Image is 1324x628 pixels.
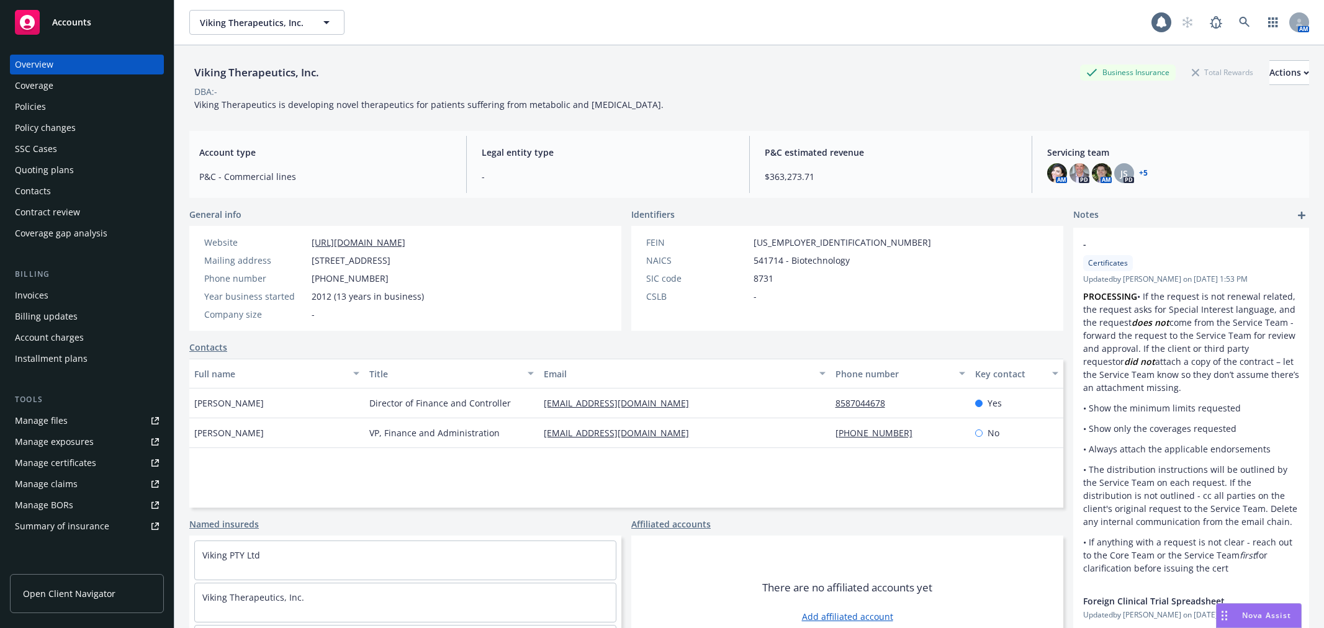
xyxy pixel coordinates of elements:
div: Key contact [975,367,1045,380]
span: P&C - Commercial lines [199,170,451,183]
a: Switch app [1261,10,1286,35]
div: Contacts [15,181,51,201]
a: +5 [1139,169,1148,177]
a: Coverage gap analysis [10,223,164,243]
div: Title [369,367,521,380]
span: Viking Therapeutics is developing novel therapeutics for patients suffering from metabolic and [M... [194,99,664,110]
a: Report a Bug [1204,10,1228,35]
span: 541714 - Biotechnology [754,254,850,267]
em: does not [1132,316,1169,328]
p: • Show only the coverages requested [1083,422,1299,435]
button: Nova Assist [1216,603,1302,628]
div: Invoices [15,285,48,305]
div: Quoting plans [15,160,74,180]
span: 8731 [754,272,773,285]
a: SSC Cases [10,139,164,159]
div: Policy changes [15,118,76,138]
div: Manage files [15,411,68,431]
div: Mailing address [204,254,307,267]
span: Updated by [PERSON_NAME] on [DATE] 2:47 PM [1083,609,1299,621]
div: SSC Cases [15,139,57,159]
span: Updated by [PERSON_NAME] on [DATE] 1:53 PM [1083,274,1299,285]
div: Actions [1269,61,1309,84]
span: JS [1120,167,1128,180]
span: Legal entity type [482,146,734,159]
div: Manage exposures [15,432,94,452]
button: Viking Therapeutics, Inc. [189,10,345,35]
div: Account charges [15,328,84,348]
span: Certificates [1088,258,1128,269]
div: Billing updates [15,307,78,326]
span: - [1083,238,1267,251]
a: Start snowing [1175,10,1200,35]
a: [EMAIL_ADDRESS][DOMAIN_NAME] [544,397,699,409]
a: add [1294,208,1309,223]
a: Manage claims [10,474,164,494]
span: General info [189,208,241,221]
p: • Show the minimum limits requested [1083,401,1299,415]
span: Identifiers [631,208,675,221]
div: NAICS [646,254,749,267]
span: Foreign Clinical Trial Spreadsheet [1083,594,1267,608]
div: Overview [15,55,53,74]
span: Viking Therapeutics, Inc. [200,16,307,29]
p: • The distribution instructions will be outlined by the Service Team on each request. If the dist... [1083,463,1299,528]
a: Contacts [10,181,164,201]
a: 8587044678 [835,397,895,409]
a: Add affiliated account [802,610,893,623]
span: Nova Assist [1242,610,1291,621]
span: Manage exposures [10,432,164,452]
a: [URL][DOMAIN_NAME] [312,236,405,248]
a: Installment plans [10,349,164,369]
button: Title [364,359,539,388]
button: Key contact [970,359,1063,388]
em: did not [1124,356,1155,367]
div: Year business started [204,290,307,303]
span: [US_EMPLOYER_IDENTIFICATION_NUMBER] [754,236,931,249]
p: • If anything with a request is not clear - reach out to the Core Team or the Service Team for cl... [1083,536,1299,575]
a: Invoices [10,285,164,305]
span: Account type [199,146,451,159]
div: CSLB [646,290,749,303]
a: Policy changes [10,118,164,138]
span: [PHONE_NUMBER] [312,272,389,285]
div: Full name [194,367,346,380]
button: Phone number [831,359,970,388]
span: Servicing team [1047,146,1299,159]
div: Manage certificates [15,453,96,473]
div: DBA: - [194,85,217,98]
div: Manage claims [15,474,78,494]
span: [PERSON_NAME] [194,397,264,410]
span: No [988,426,999,439]
a: Overview [10,55,164,74]
span: VP, Finance and Administration [369,426,500,439]
span: [STREET_ADDRESS] [312,254,390,267]
a: Quoting plans [10,160,164,180]
div: Manage BORs [15,495,73,515]
em: first [1240,549,1256,561]
div: Tools [10,393,164,406]
button: Email [539,359,830,388]
span: - [482,170,734,183]
p: • Always attach the applicable endorsements [1083,442,1299,455]
div: -CertificatesUpdatedby [PERSON_NAME] on [DATE] 1:53 PMPROCESSING• If the request is not renewal r... [1073,228,1309,585]
span: [PERSON_NAME] [194,426,264,439]
a: Contract review [10,202,164,222]
span: P&C estimated revenue [765,146,1017,159]
div: Drag to move [1217,604,1232,627]
a: [EMAIL_ADDRESS][DOMAIN_NAME] [544,427,699,439]
p: • If the request is not renewal related, the request asks for Special Interest language, and the ... [1083,290,1299,394]
div: SIC code [646,272,749,285]
a: Billing updates [10,307,164,326]
span: Open Client Navigator [23,587,115,600]
div: Coverage gap analysis [15,223,107,243]
div: Summary of insurance [15,516,109,536]
span: Director of Finance and Controller [369,397,511,410]
div: Installment plans [15,349,88,369]
button: Full name [189,359,364,388]
span: 2012 (13 years in business) [312,290,424,303]
div: Total Rewards [1186,65,1259,80]
span: There are no affiliated accounts yet [762,580,932,595]
span: Notes [1073,208,1099,223]
div: Analytics hub [10,561,164,573]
